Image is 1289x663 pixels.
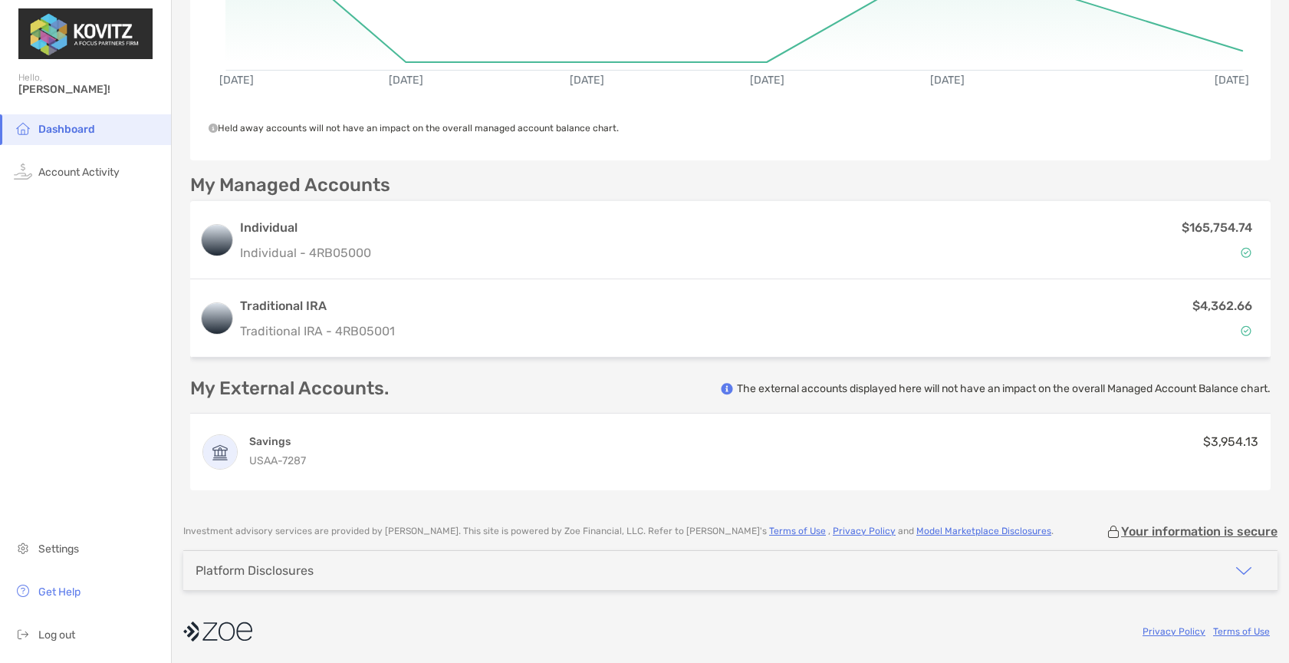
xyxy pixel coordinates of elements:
a: Model Marketplace Disclosures [916,526,1051,536]
text: [DATE] [751,74,785,87]
a: Terms of Use [1213,626,1270,637]
img: Account Status icon [1241,247,1251,258]
img: Zoe Logo [18,6,153,61]
span: Settings [38,543,79,556]
p: My External Accounts. [190,379,389,398]
img: logo account [202,303,232,334]
a: Terms of Use [769,526,826,536]
img: household icon [14,119,32,137]
span: Log out [38,628,75,642]
p: The external accounts displayed here will not have an impact on the overall Managed Account Balan... [737,381,1271,396]
div: Platform Disclosures [196,563,314,578]
p: $4,362.66 [1192,296,1252,315]
p: $165,754.74 [1182,218,1252,237]
p: Traditional IRA - 4RB05001 [240,322,395,341]
p: Your information is secure [1121,524,1277,539]
a: Privacy Policy [833,526,896,536]
img: Main Savings [203,435,237,469]
text: [DATE] [219,74,254,87]
h3: Traditional IRA [240,297,395,315]
p: My Managed Accounts [190,176,390,195]
img: get-help icon [14,582,32,600]
img: logout icon [14,625,32,643]
span: Dashboard [38,123,95,136]
img: activity icon [14,162,32,180]
span: Account Activity [38,166,120,179]
p: Investment advisory services are provided by [PERSON_NAME] . This site is powered by Zoe Financia... [183,526,1054,537]
span: [PERSON_NAME]! [18,83,162,96]
img: icon arrow [1235,562,1253,580]
img: settings icon [14,539,32,557]
text: [DATE] [390,74,424,87]
p: Individual - 4RB05000 [240,243,371,262]
img: Account Status icon [1241,325,1251,336]
text: [DATE] [1216,74,1251,87]
h3: Individual [240,219,371,237]
img: company logo [183,614,252,648]
span: $3,954.13 [1203,434,1258,449]
text: [DATE] [570,74,604,87]
a: Privacy Policy [1143,626,1205,637]
span: USAA - [249,454,282,467]
h4: Savings [249,434,306,449]
img: logo account [202,225,232,256]
span: Held away accounts will not have an impact on the overall managed account balance chart. [209,123,619,134]
span: Get Help [38,585,81,599]
span: 7287 [282,454,306,467]
img: info [721,383,733,395]
text: [DATE] [932,74,966,87]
